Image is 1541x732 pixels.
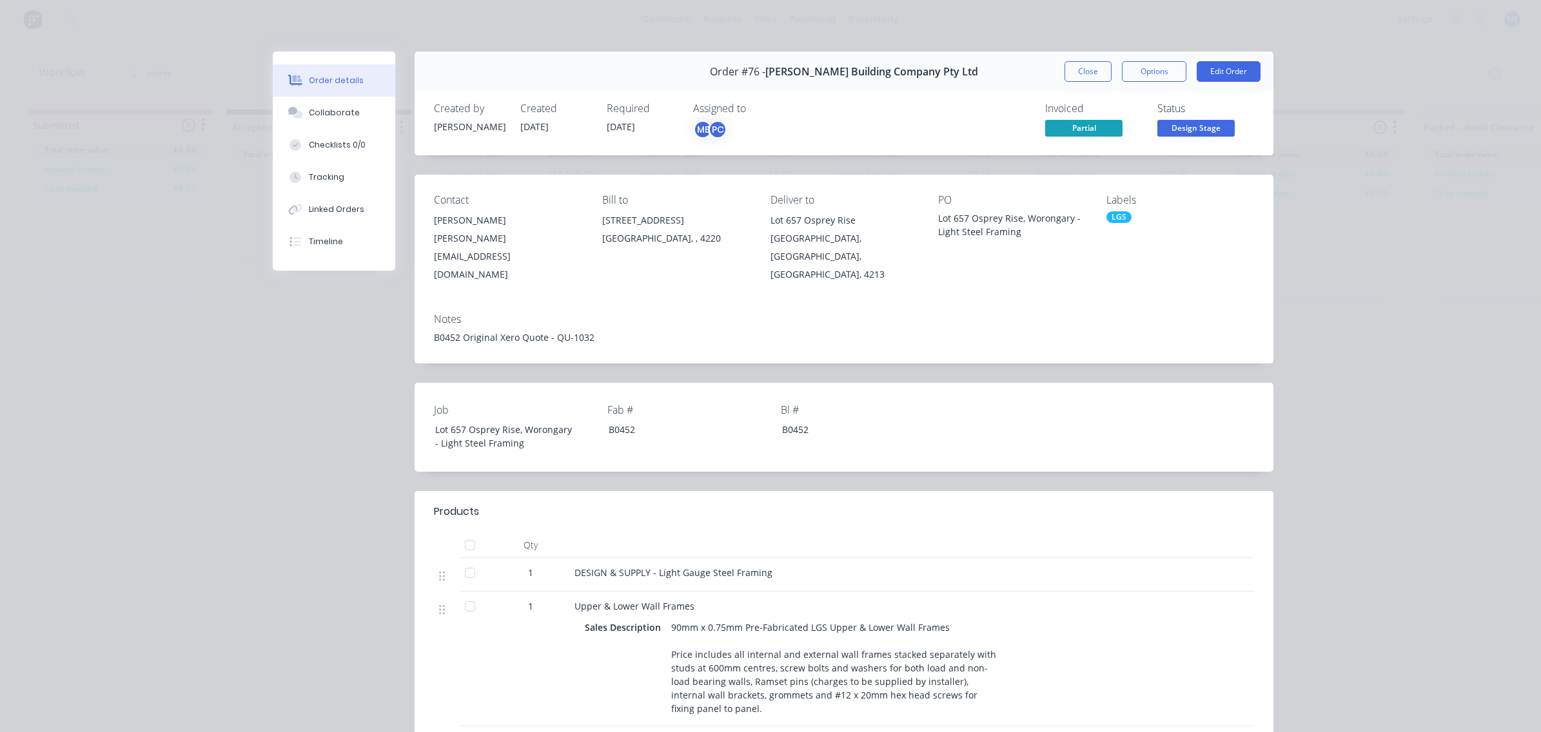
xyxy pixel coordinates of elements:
[528,599,533,613] span: 1
[434,120,505,133] div: [PERSON_NAME]
[770,229,918,284] div: [GEOGRAPHIC_DATA], [GEOGRAPHIC_DATA], [GEOGRAPHIC_DATA], 4213
[1045,102,1142,115] div: Invoiced
[693,102,822,115] div: Assigned to
[607,120,635,133] span: [DATE]
[528,566,533,579] span: 1
[1197,61,1261,82] button: Edit Order
[434,211,582,229] div: [PERSON_NAME]
[1065,61,1112,82] button: Close
[1122,61,1186,82] button: Options
[273,161,395,193] button: Tracking
[574,566,772,579] span: DESIGN & SUPPLY - Light Gauge Steel Framing
[434,504,479,519] div: Products
[574,600,694,612] span: Upper & Lower Wall Frames
[309,139,366,151] div: Checklists 0/0
[520,102,591,115] div: Created
[765,66,978,78] span: [PERSON_NAME] Building Company Pty Ltd
[602,229,750,247] div: [GEOGRAPHIC_DATA], , 4220
[770,211,918,229] div: Lot 657 Osprey Rise
[492,532,569,558] div: Qty
[520,120,549,133] span: [DATE]
[309,236,343,247] div: Timeline
[708,120,727,139] div: PC
[602,211,750,229] div: [STREET_ADDRESS]
[425,420,586,452] div: Lot 657 Osprey Rise, Worongary - Light Steel Framing
[273,226,395,258] button: Timeline
[585,618,666,637] div: Sales Description
[1106,211,1132,223] div: LGS
[1157,102,1254,115] div: Status
[309,204,364,215] div: Linked Orders
[434,194,582,206] div: Contact
[602,211,750,253] div: [STREET_ADDRESS][GEOGRAPHIC_DATA], , 4220
[1106,194,1254,206] div: Labels
[273,193,395,226] button: Linked Orders
[938,194,1086,206] div: PO
[1045,120,1123,136] span: Partial
[273,64,395,97] button: Order details
[781,402,942,418] label: Bl #
[770,194,918,206] div: Deliver to
[602,194,750,206] div: Bill to
[434,313,1254,325] div: Notes
[273,97,395,129] button: Collaborate
[1157,120,1235,139] button: Design Stage
[434,331,1254,344] div: B0452 Original Xero Quote - QU-1032
[434,229,582,284] div: [PERSON_NAME][EMAIL_ADDRESS][DOMAIN_NAME]
[607,102,678,115] div: Required
[607,402,769,418] label: Fab #
[434,102,505,115] div: Created by
[273,129,395,161] button: Checklists 0/0
[309,107,360,119] div: Collaborate
[772,420,933,439] div: B0452
[1157,120,1235,136] span: Design Stage
[693,120,712,139] div: ME
[710,66,765,78] span: Order #76 -
[598,420,760,439] div: B0452
[693,120,727,139] button: MEPC
[938,211,1086,238] div: Lot 657 Osprey Rise, Worongary - Light Steel Framing
[309,75,364,86] div: Order details
[434,211,582,284] div: [PERSON_NAME][PERSON_NAME][EMAIL_ADDRESS][DOMAIN_NAME]
[434,402,595,418] label: Job
[770,211,918,284] div: Lot 657 Osprey Rise[GEOGRAPHIC_DATA], [GEOGRAPHIC_DATA], [GEOGRAPHIC_DATA], 4213
[309,171,344,183] div: Tracking
[666,618,1005,718] div: 90mm x 0.75mm Pre-Fabricated LGS Upper & Lower Wall Frames Price includes all internal and extern...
